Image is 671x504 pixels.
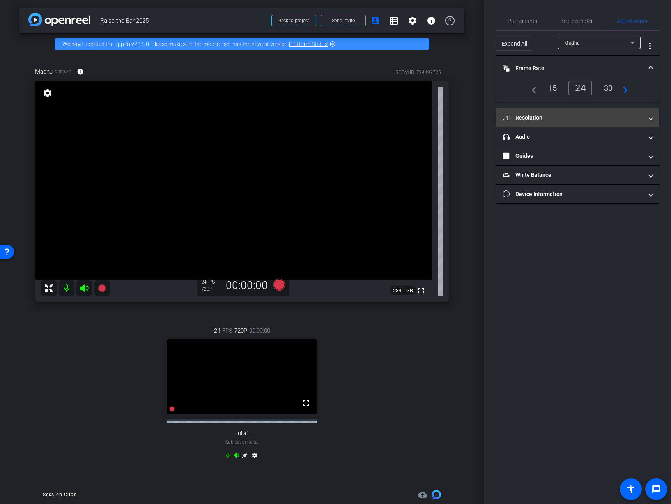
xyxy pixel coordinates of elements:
span: Destinations for your clips [418,490,427,499]
mat-icon: grid_on [389,16,398,25]
div: Session Clips [43,491,77,499]
mat-panel-title: Device Information [503,190,643,198]
span: 24 [214,326,220,335]
span: Back to project [278,18,309,23]
button: More Options for Adjustments Panel [641,37,659,55]
mat-expansion-panel-header: White Balance [496,166,659,184]
div: 720P [201,286,221,292]
mat-icon: highlight_off [329,41,336,47]
mat-icon: account_box [370,16,380,25]
mat-icon: info [427,16,436,25]
span: Teleprompter [561,18,593,24]
span: FPS [207,279,215,285]
mat-icon: message [652,485,661,494]
mat-icon: accessibility [626,485,636,494]
mat-expansion-panel-header: Resolution [496,108,659,127]
div: 00:00:00 [221,279,273,292]
div: ROOM ID: 794497725 [395,69,441,76]
button: Expand All [496,37,533,51]
button: Send invite [321,15,366,26]
span: Subject [225,439,258,446]
mat-expansion-panel-header: Audio [496,127,659,146]
mat-panel-title: White Balance [503,171,643,179]
span: Madhu [35,67,53,76]
div: Frame Rate [496,81,659,102]
span: Chrome [242,440,258,444]
span: Chrome [55,69,71,75]
span: 720P [234,326,247,335]
mat-icon: settings [250,452,259,462]
mat-icon: settings [42,88,53,98]
mat-icon: navigate_next [618,83,628,93]
mat-icon: info [77,68,84,75]
mat-expansion-panel-header: Guides [496,146,659,165]
span: FPS [222,326,232,335]
mat-expansion-panel-header: Device Information [496,185,659,203]
mat-panel-title: Resolution [503,114,643,122]
span: - [241,439,242,445]
mat-panel-title: Guides [503,152,643,160]
span: Julia1 [235,430,250,437]
a: Platform Status [289,41,328,47]
span: Madhu [564,41,580,46]
span: Expand All [502,36,527,51]
div: We have updated the app to v2.15.0. Please make sure the mobile user has the newest version. [55,38,429,50]
mat-icon: fullscreen [416,286,426,295]
button: Back to project [271,15,316,26]
mat-icon: navigate_before [527,83,536,93]
div: 15 [542,81,563,95]
img: app-logo [28,13,90,26]
span: Adjustments [617,18,648,24]
mat-expansion-panel-header: Frame Rate [496,56,659,81]
div: 24 [201,279,221,285]
mat-panel-title: Audio [503,133,643,141]
img: Session clips [432,490,441,499]
span: 284.1 GB [390,286,416,295]
mat-icon: more_vert [645,41,655,51]
mat-icon: fullscreen [301,398,311,408]
span: Participants [508,18,537,24]
span: 00:00:00 [249,326,270,335]
span: Send invite [332,18,355,24]
mat-panel-title: Frame Rate [503,64,643,72]
div: 24 [568,81,592,95]
div: 30 [598,81,619,95]
span: Raise the Bar 2025 [100,13,267,28]
mat-icon: cloud_upload [418,490,427,499]
mat-icon: settings [408,16,417,25]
